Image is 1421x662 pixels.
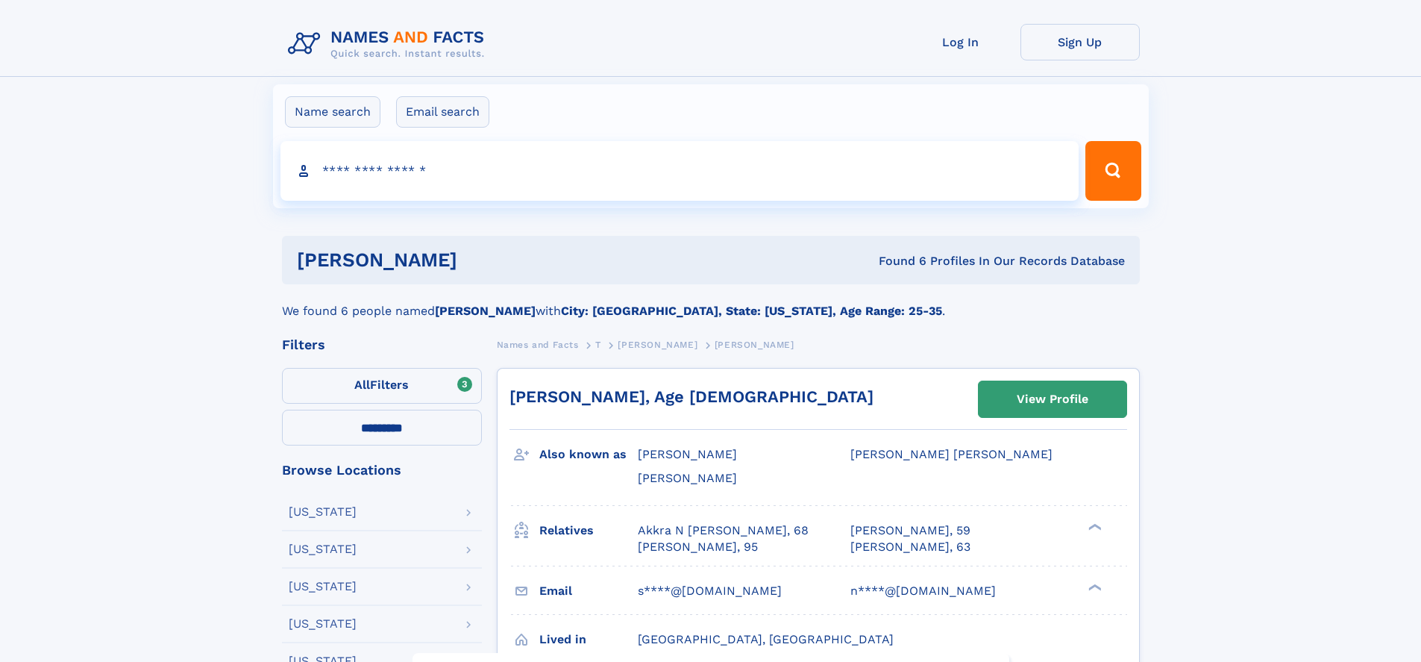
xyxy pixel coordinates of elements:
b: City: [GEOGRAPHIC_DATA], State: [US_STATE], Age Range: 25-35 [561,304,942,318]
label: Filters [282,368,482,404]
span: [PERSON_NAME] [PERSON_NAME] [850,447,1053,461]
a: View Profile [979,381,1126,417]
div: Browse Locations [282,463,482,477]
span: All [354,378,370,392]
div: View Profile [1017,382,1088,416]
h3: Email [539,578,638,604]
div: We found 6 people named with . [282,284,1140,320]
span: [GEOGRAPHIC_DATA], [GEOGRAPHIC_DATA] [638,632,894,646]
a: [PERSON_NAME] [618,335,697,354]
a: Names and Facts [497,335,579,354]
div: Filters [282,338,482,352]
span: [PERSON_NAME] [638,471,737,485]
button: Search Button [1085,141,1141,201]
input: search input [280,141,1079,201]
h1: [PERSON_NAME] [297,251,668,269]
label: Name search [285,96,380,128]
div: [US_STATE] [289,506,357,518]
label: Email search [396,96,489,128]
a: Log In [901,24,1020,60]
div: ❯ [1085,582,1102,592]
h3: Also known as [539,442,638,467]
div: [US_STATE] [289,543,357,555]
span: T [595,340,601,350]
h3: Lived in [539,627,638,652]
img: Logo Names and Facts [282,24,497,64]
a: Akkra N [PERSON_NAME], 68 [638,522,809,539]
div: Found 6 Profiles In Our Records Database [668,253,1125,269]
a: T [595,335,601,354]
a: [PERSON_NAME], Age [DEMOGRAPHIC_DATA] [509,387,873,406]
b: [PERSON_NAME] [435,304,536,318]
span: [PERSON_NAME] [638,447,737,461]
h3: Relatives [539,518,638,543]
a: [PERSON_NAME], 59 [850,522,970,539]
div: [US_STATE] [289,581,357,593]
span: [PERSON_NAME] [618,340,697,350]
div: [US_STATE] [289,618,357,630]
a: [PERSON_NAME], 63 [850,539,970,555]
a: Sign Up [1020,24,1140,60]
div: ❯ [1085,522,1102,531]
a: [PERSON_NAME], 95 [638,539,758,555]
span: [PERSON_NAME] [715,340,794,350]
